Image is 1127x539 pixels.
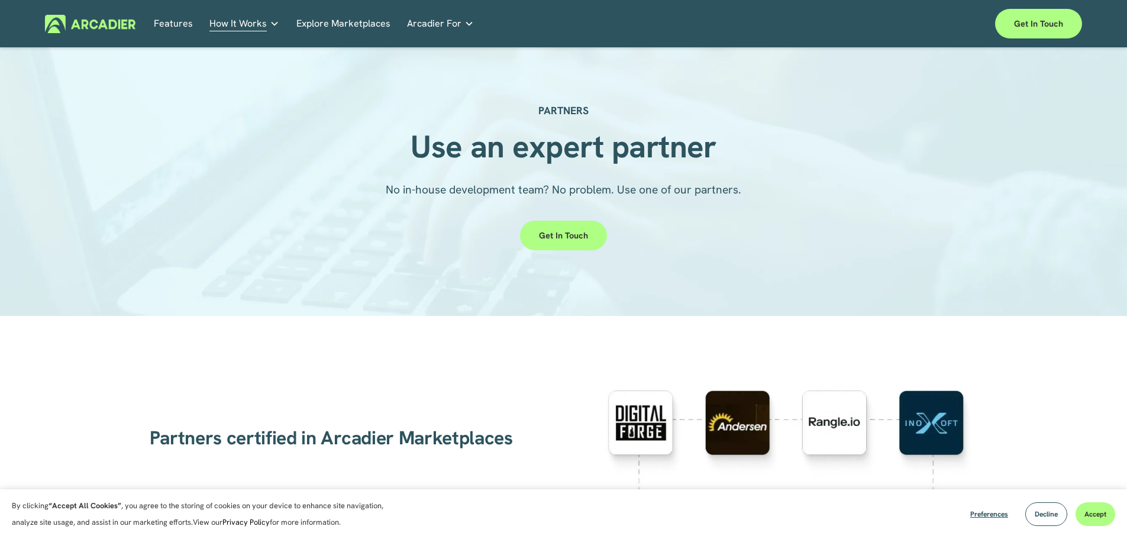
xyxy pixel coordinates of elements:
[520,221,607,250] a: Get in touch
[411,126,716,167] strong: Use an expert partner
[1076,502,1115,526] button: Accept
[538,104,589,117] strong: PARTNERS
[407,15,461,32] span: Arcadier For
[1025,502,1067,526] button: Decline
[961,502,1017,526] button: Preferences
[209,15,267,32] span: How It Works
[12,498,396,531] p: By clicking , you agree to the storing of cookies on your device to enhance site navigation, anal...
[154,15,193,33] a: Features
[222,517,270,527] a: Privacy Policy
[209,15,279,33] a: folder dropdown
[1084,509,1106,519] span: Accept
[150,425,513,450] span: Partners certified in Arcadier Marketplaces
[407,15,474,33] a: folder dropdown
[49,501,121,511] strong: “Accept All Cookies”
[386,182,741,197] span: No in-house development team? No problem. Use one of our partners.
[995,9,1082,38] a: Get in touch
[970,509,1008,519] span: Preferences
[1035,509,1058,519] span: Decline
[296,15,390,33] a: Explore Marketplaces
[45,15,135,33] img: Arcadier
